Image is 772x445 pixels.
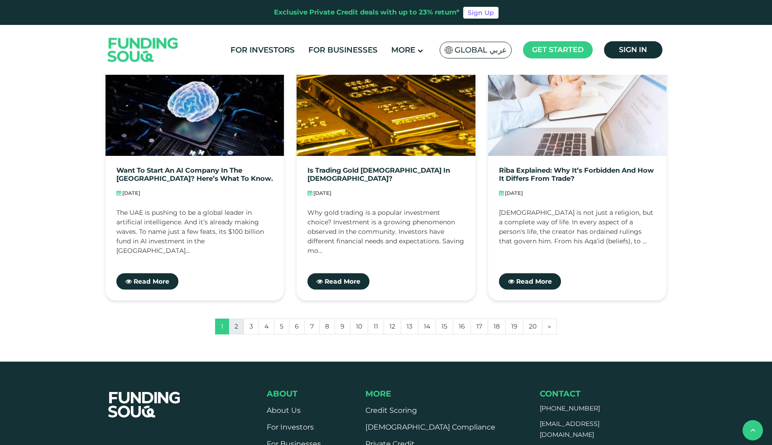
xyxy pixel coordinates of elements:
[228,43,297,58] a: For Investors
[297,52,475,156] img: Is Trading Gold Halal in Islam?
[455,45,507,55] span: Global عربي
[401,319,418,334] a: 13
[548,322,551,330] span: »
[105,52,284,156] img: Can Foreigners Fully Own an AI Company in the UAE?
[307,208,465,253] div: Why gold trading is a popular investment choice? Investment is a growing phenomenon observed in t...
[436,319,453,334] a: 15
[307,167,465,183] a: Is Trading Gold [DEMOGRAPHIC_DATA] in [DEMOGRAPHIC_DATA]?
[384,319,401,334] a: 12
[134,277,169,285] span: Read More
[267,406,301,415] a: About Us
[229,319,244,334] a: 2
[99,381,190,429] img: FooterLogo
[505,319,523,334] a: 19
[350,319,368,334] a: 10
[542,319,557,334] a: Next
[306,43,380,58] a: For Businesses
[365,389,391,399] span: More
[488,52,667,156] img: How riba differs from trading
[540,420,599,439] a: [EMAIL_ADDRESS][DOMAIN_NAME]
[244,319,259,334] a: 3
[532,45,584,54] span: Get started
[325,277,360,285] span: Read More
[105,319,667,334] nav: Page navigation example
[259,319,274,334] a: 4
[116,208,273,253] div: The UAE is pushing to be a global leader in artificial intelligence. And it’s already making wave...
[540,404,600,412] a: [PHONE_NUMBER]
[488,319,506,334] a: 18
[604,41,662,58] a: Sign in
[391,45,415,54] span: More
[365,423,495,431] a: [DEMOGRAPHIC_DATA] Compliance
[743,420,763,440] button: back
[335,319,350,334] a: 9
[274,319,289,334] a: 5
[470,319,488,334] a: 17
[365,406,417,415] a: Credit Scoring
[215,319,229,334] a: 1
[499,208,656,253] div: [DEMOGRAPHIC_DATA] is not just a religion, but a complete way of life. In every aspect of a perso...
[267,389,321,399] div: About
[304,319,320,334] a: 7
[289,319,305,334] a: 6
[619,45,647,54] span: Sign in
[523,319,542,334] a: 20
[99,27,187,73] img: Logo
[463,7,499,19] a: Sign Up
[499,167,656,183] a: Riba Explained: Why It’s Forbidden and How It Differs from Trade?
[445,46,453,54] img: SA Flag
[453,319,471,334] a: 16
[122,190,140,196] span: [DATE]
[499,273,561,290] a: Read More
[313,190,331,196] span: [DATE]
[116,273,178,290] a: Read More
[307,273,369,290] a: Read More
[540,389,580,399] span: Contact
[116,167,273,183] a: Want To Start an AI Company in the [GEOGRAPHIC_DATA]? Here’s What To Know.
[274,7,460,18] div: Exclusive Private Credit deals with up to 23% return*
[267,423,314,431] a: For Investors
[368,319,384,334] a: 11
[319,319,335,334] a: 8
[505,190,523,196] span: [DATE]
[516,277,552,285] span: Read More
[418,319,436,334] a: 14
